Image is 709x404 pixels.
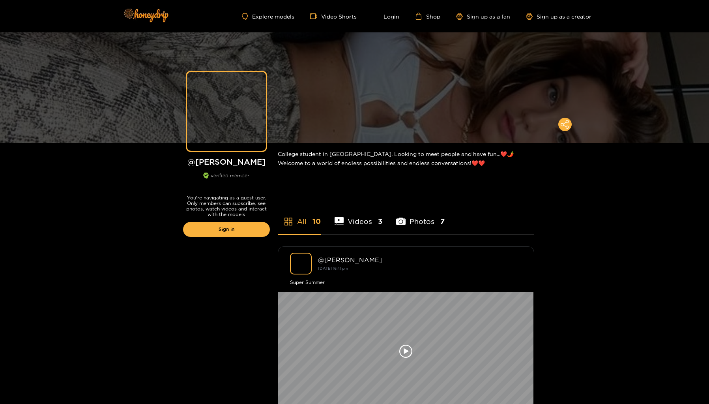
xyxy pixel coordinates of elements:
span: 3 [378,216,382,226]
div: @ [PERSON_NAME] [318,256,522,263]
a: Sign up as a creator [526,13,591,20]
div: College student in [GEOGRAPHIC_DATA]. Looking to meet people and have fun...❤️🌶️ Welcome to a wor... [278,143,534,174]
li: Photos [396,199,445,234]
a: Sign in [183,222,270,237]
li: Videos [335,199,383,234]
span: video-camera [310,13,321,20]
a: Video Shorts [310,13,357,20]
div: Super Summer [290,278,522,286]
span: 7 [440,216,445,226]
img: michelle [290,253,312,274]
h1: @ [PERSON_NAME] [183,157,270,167]
a: Shop [415,13,440,20]
span: appstore [284,217,293,226]
div: verified member [183,173,270,187]
small: [DATE] 16:41 pm [318,266,348,271]
span: 10 [312,216,321,226]
a: Sign up as a fan [456,13,510,20]
p: You're navigating as a guest user. Only members can subscribe, see photos, watch videos and inter... [183,195,270,217]
a: Login [372,13,399,20]
li: All [278,199,321,234]
a: Explore models [242,13,294,20]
